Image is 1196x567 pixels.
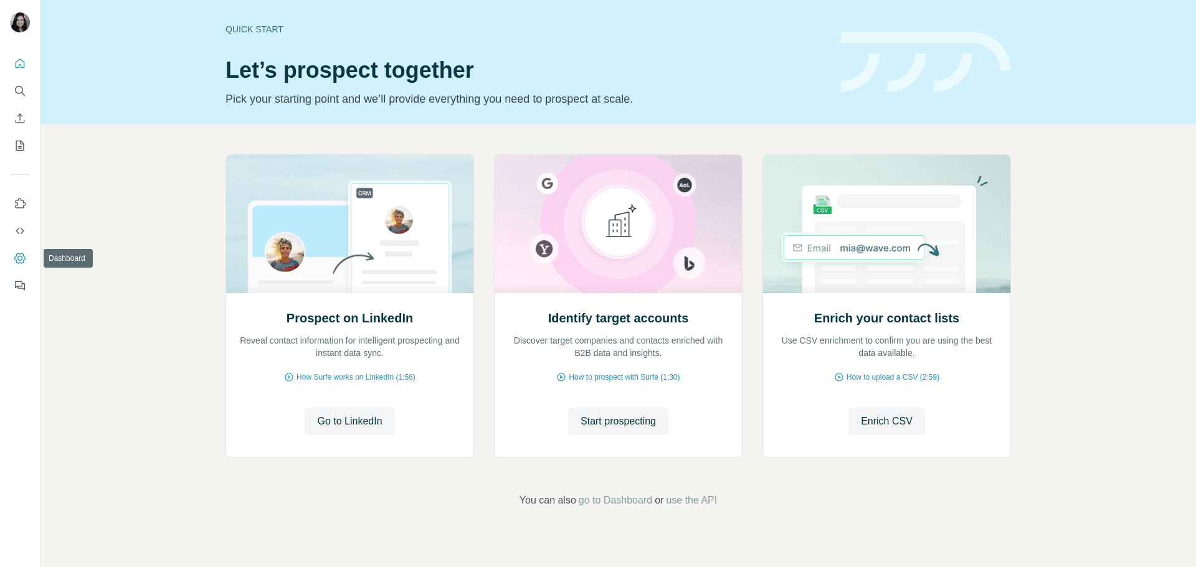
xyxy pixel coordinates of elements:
[10,134,30,157] button: My lists
[10,192,30,215] button: Use Surfe on LinkedIn
[655,493,663,508] span: or
[10,274,30,297] button: Feedback
[10,220,30,242] button: Use Surfe API
[317,414,382,429] span: Go to LinkedIn
[225,23,826,35] div: Quick start
[548,309,689,327] h2: Identify target accounts
[225,58,826,83] h1: Let’s prospect together
[239,334,461,359] p: Reveal contact information for intelligent prospecting and instant data sync.
[225,155,474,293] img: Prospect on LinkedIn
[848,408,925,435] button: Enrich CSV
[579,493,652,508] button: go to Dashboard
[847,372,939,383] span: How to upload a CSV (2:59)
[581,414,656,429] span: Start prospecting
[762,155,1011,293] img: Enrich your contact lists
[569,372,680,383] span: How to prospect with Surfe (1:30)
[305,408,394,435] button: Go to LinkedIn
[776,334,998,359] p: Use CSV enrichment to confirm you are using the best data available.
[10,52,30,75] button: Quick start
[494,155,743,293] img: Identify target accounts
[10,12,30,32] img: Avatar
[287,309,413,327] h2: Prospect on LinkedIn
[568,408,668,435] button: Start prospecting
[10,107,30,129] button: Enrich CSV
[10,247,30,269] button: Dashboard
[10,80,30,102] button: Search
[666,493,717,508] button: use the API
[861,414,913,429] span: Enrich CSV
[225,90,826,108] p: Pick your starting point and we’ll provide everything you need to prospect at scale.
[297,372,415,383] span: How Surfe works on LinkedIn (1:58)
[520,493,576,508] span: You can also
[507,334,729,359] p: Discover target companies and contacts enriched with B2B data and insights.
[814,309,959,327] h2: Enrich your contact lists
[841,32,1011,93] img: banner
